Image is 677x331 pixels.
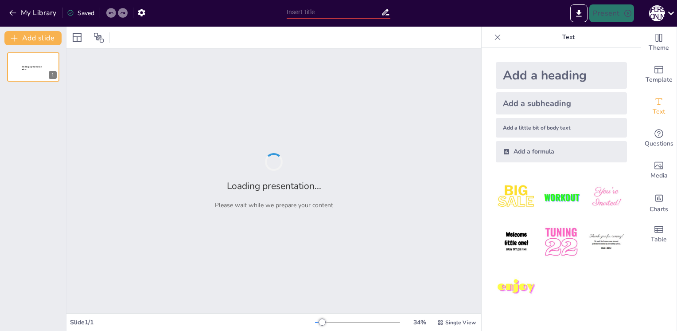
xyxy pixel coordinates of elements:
[649,4,665,22] button: О [PERSON_NAME]
[496,62,627,89] div: Add a heading
[445,319,476,326] span: Single View
[641,59,677,91] div: Add ready made slides
[650,205,668,214] span: Charts
[70,31,84,45] div: Layout
[541,177,582,218] img: 2.jpeg
[67,9,94,17] div: Saved
[641,91,677,122] div: Add text boxes
[641,122,677,154] div: Get real-time input from your audience
[7,52,59,82] div: 1
[22,66,42,71] span: Sendsteps presentation editor
[4,31,62,45] button: Add slide
[287,6,381,19] input: Insert title
[651,235,667,244] span: Table
[49,71,57,79] div: 1
[496,267,537,308] img: 7.jpeg
[496,141,627,162] div: Add a formula
[409,318,430,327] div: 34 %
[496,118,627,138] div: Add a little bit of body text
[227,180,321,192] h2: Loading presentation...
[541,221,582,263] img: 5.jpeg
[586,177,627,218] img: 3.jpeg
[646,75,673,85] span: Template
[649,43,669,53] span: Theme
[589,4,634,22] button: Present
[650,171,668,181] span: Media
[641,154,677,186] div: Add images, graphics, shapes or video
[7,6,60,20] button: My Library
[496,221,537,263] img: 4.jpeg
[570,4,588,22] button: Export to PowerPoint
[649,5,665,21] div: О [PERSON_NAME]
[641,27,677,59] div: Change the overall theme
[70,318,315,327] div: Slide 1 / 1
[496,92,627,114] div: Add a subheading
[641,186,677,218] div: Add charts and graphs
[215,201,333,209] p: Please wait while we prepare your content
[93,32,104,43] span: Position
[496,177,537,218] img: 1.jpeg
[505,27,632,48] p: Text
[653,107,665,117] span: Text
[641,218,677,250] div: Add a table
[645,139,673,149] span: Questions
[586,221,627,263] img: 6.jpeg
